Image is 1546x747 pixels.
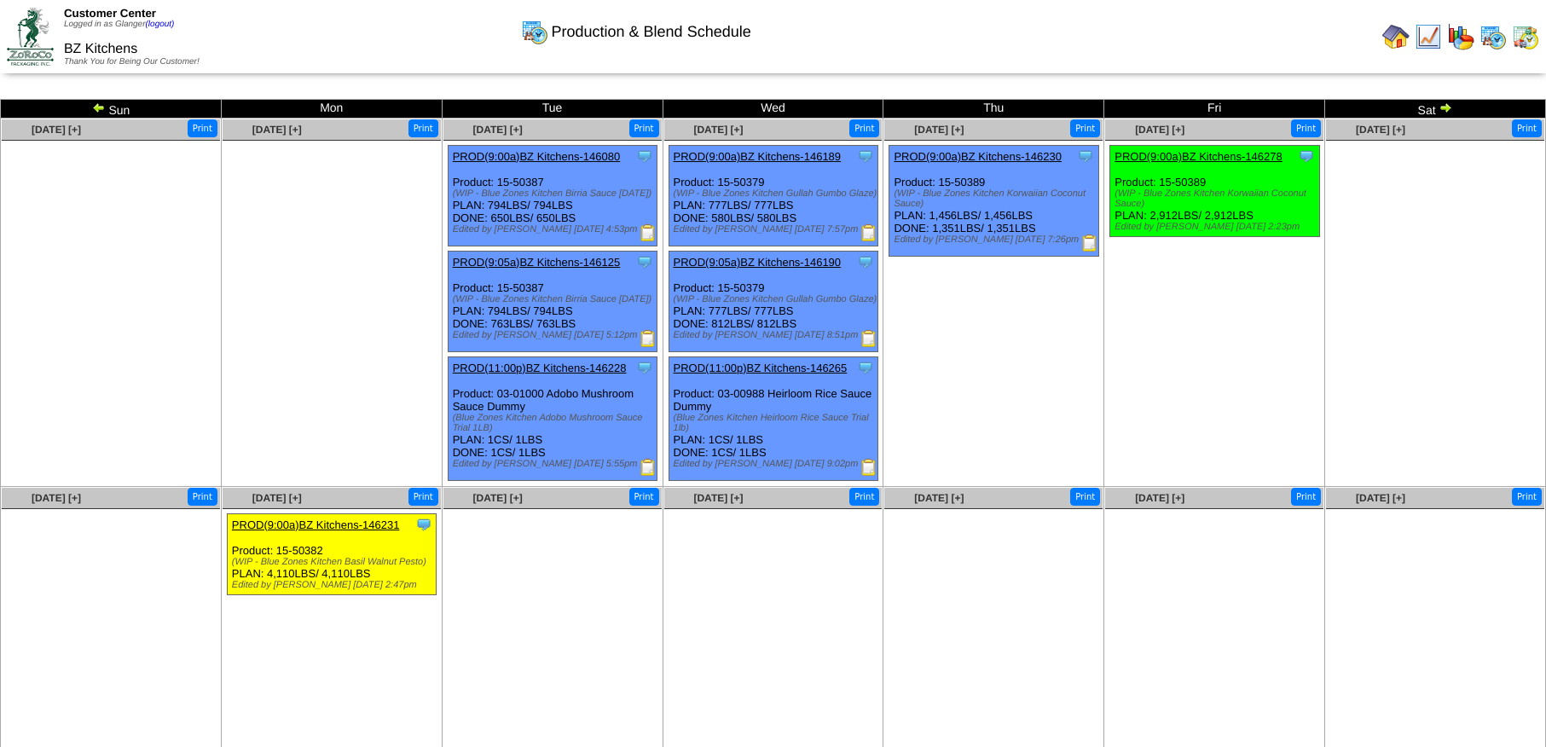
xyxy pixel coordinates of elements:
td: Wed [663,100,883,119]
img: calendarprod.gif [1479,23,1507,50]
div: (Blue Zones Kitchen Adobo Mushroom Sauce Trial 1LB) [453,413,657,433]
div: (WIP - Blue Zones Kitchen Gullah Gumbo Glaze) [674,188,878,199]
img: Tooltip [857,148,874,165]
div: Product: 15-50389 PLAN: 2,912LBS / 2,912LBS [1110,146,1320,237]
img: Production Report [860,459,877,476]
div: (Blue Zones Kitchen Heirloom Rice Sauce Trial 1lb) [674,413,878,433]
img: Production Report [860,330,877,347]
a: [DATE] [+] [914,124,964,136]
td: Sat [1325,100,1546,119]
div: (WIP - Blue Zones Kitchen Gullah Gumbo Glaze) [674,294,878,304]
a: [DATE] [+] [1356,124,1405,136]
div: Product: 15-50389 PLAN: 1,456LBS / 1,456LBS DONE: 1,351LBS / 1,351LBS [889,146,1099,257]
img: Production Report [640,330,657,347]
a: [DATE] [+] [473,124,523,136]
img: Tooltip [636,253,653,270]
button: Print [188,119,217,137]
img: calendarprod.gif [521,18,548,45]
a: PROD(9:00a)BZ Kitchens-146230 [894,150,1062,163]
img: Tooltip [857,359,874,376]
button: Print [188,488,217,506]
div: (WIP - Blue Zones Kitchen Birria Sauce [DATE]) [453,294,657,304]
button: Print [1512,488,1542,506]
span: [DATE] [+] [1356,492,1405,504]
img: calendarinout.gif [1512,23,1539,50]
a: [DATE] [+] [914,492,964,504]
button: Print [1291,119,1321,137]
div: (WIP - Blue Zones Kitchen Korwaiian Coconut Sauce) [894,188,1098,209]
a: [DATE] [+] [473,492,523,504]
button: Print [1070,488,1100,506]
a: [DATE] [+] [693,124,743,136]
button: Print [629,488,659,506]
td: Fri [1104,100,1325,119]
a: PROD(9:00a)BZ Kitchens-146189 [674,150,842,163]
img: Production Report [860,224,877,241]
a: PROD(9:00a)BZ Kitchens-146231 [232,518,400,531]
div: (WIP - Blue Zones Kitchen Basil Walnut Pesto) [232,557,437,567]
div: (WIP - Blue Zones Kitchen Birria Sauce [DATE]) [453,188,657,199]
a: PROD(9:00a)BZ Kitchens-146278 [1115,150,1283,163]
button: Print [1070,119,1100,137]
span: Customer Center [64,7,156,20]
button: Print [408,119,438,137]
span: Logged in as Glanger [64,20,175,29]
a: [DATE] [+] [252,124,302,136]
a: [DATE] [+] [32,492,81,504]
img: ZoRoCo_Logo(Green%26Foil)%20jpg.webp [7,8,54,65]
a: PROD(11:00p)BZ Kitchens-146228 [453,362,627,374]
span: BZ Kitchens [64,42,137,56]
img: arrowleft.gif [92,101,106,114]
div: Product: 03-01000 Adobo Mushroom Sauce Dummy PLAN: 1CS / 1LBS DONE: 1CS / 1LBS [448,357,657,481]
img: Tooltip [636,359,653,376]
td: Mon [221,100,442,119]
a: [DATE] [+] [1135,124,1184,136]
div: Product: 15-50379 PLAN: 777LBS / 777LBS DONE: 812LBS / 812LBS [669,252,878,352]
a: [DATE] [+] [693,492,743,504]
td: Tue [442,100,663,119]
div: Product: 15-50382 PLAN: 4,110LBS / 4,110LBS [227,514,437,595]
div: Edited by [PERSON_NAME] [DATE] 8:51pm [674,330,878,340]
img: Tooltip [1077,148,1094,165]
button: Print [849,488,879,506]
div: Edited by [PERSON_NAME] [DATE] 5:12pm [453,330,657,340]
a: PROD(9:05a)BZ Kitchens-146190 [674,256,842,269]
div: Edited by [PERSON_NAME] [DATE] 4:53pm [453,224,657,235]
img: Tooltip [636,148,653,165]
div: Edited by [PERSON_NAME] [DATE] 5:55pm [453,459,657,469]
td: Thu [883,100,1104,119]
a: PROD(9:05a)BZ Kitchens-146125 [453,256,621,269]
span: Thank You for Being Our Customer! [64,57,200,67]
a: (logout) [146,20,175,29]
a: [DATE] [+] [1135,492,1184,504]
img: Production Report [640,224,657,241]
div: Product: 03-00988 Heirloom Rice Sauce Dummy PLAN: 1CS / 1LBS DONE: 1CS / 1LBS [669,357,878,481]
a: PROD(11:00p)BZ Kitchens-146265 [674,362,848,374]
img: Production Report [640,459,657,476]
div: Edited by [PERSON_NAME] [DATE] 9:02pm [674,459,878,469]
img: line_graph.gif [1415,23,1442,50]
span: Production & Blend Schedule [552,23,751,41]
button: Print [1512,119,1542,137]
div: Edited by [PERSON_NAME] [DATE] 2:47pm [232,580,437,590]
img: Tooltip [1298,148,1315,165]
a: PROD(9:00a)BZ Kitchens-146080 [453,150,621,163]
a: [DATE] [+] [32,124,81,136]
div: Product: 15-50387 PLAN: 794LBS / 794LBS DONE: 650LBS / 650LBS [448,146,657,246]
div: Edited by [PERSON_NAME] [DATE] 7:57pm [674,224,878,235]
img: arrowright.gif [1439,101,1452,114]
button: Print [849,119,879,137]
button: Print [408,488,438,506]
a: [DATE] [+] [252,492,302,504]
